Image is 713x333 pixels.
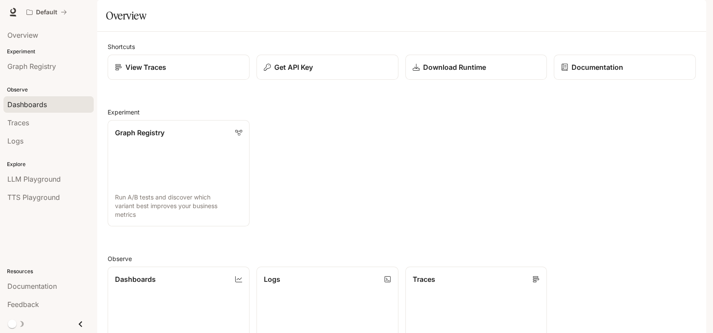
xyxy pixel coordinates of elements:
h2: Observe [108,254,696,263]
p: Download Runtime [423,62,486,72]
p: Logs [264,274,280,284]
p: View Traces [125,62,166,72]
button: Get API Key [256,55,398,80]
h2: Shortcuts [108,42,696,51]
a: Graph RegistryRun A/B tests and discover which variant best improves your business metrics [108,120,250,226]
p: Graph Registry [115,127,164,138]
a: Download Runtime [405,55,547,80]
p: Traces [413,274,435,284]
a: View Traces [108,55,250,80]
h1: Overview [106,7,146,24]
p: Documentation [572,62,623,72]
p: Run A/B tests and discover which variant best improves your business metrics [115,193,242,219]
p: Dashboards [115,274,156,284]
p: Get API Key [274,62,313,72]
a: Documentation [554,55,696,80]
button: All workspaces [23,3,71,21]
p: Default [36,9,57,16]
h2: Experiment [108,108,696,117]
